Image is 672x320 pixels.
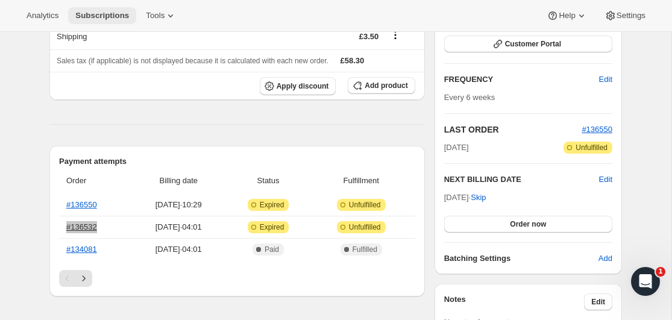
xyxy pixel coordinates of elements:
span: Fulfillment [315,175,408,187]
th: Shipping [49,23,209,49]
iframe: Intercom live chat [631,267,660,296]
button: Shipping actions [386,28,405,42]
a: #136550 [66,200,97,209]
span: Expired [260,200,284,210]
span: Tools [146,11,165,20]
span: Fulfilled [353,245,377,254]
button: Tools [139,7,184,24]
button: Analytics [19,7,66,24]
a: #134081 [66,245,97,254]
span: Subscriptions [75,11,129,20]
a: #136532 [66,222,97,231]
span: Settings [617,11,645,20]
span: Order now [510,219,546,229]
span: Customer Portal [505,39,561,49]
button: Edit [584,293,612,310]
span: [DATE] · 04:01 [135,221,222,233]
h2: LAST ORDER [444,124,582,136]
nav: Pagination [59,270,415,287]
h2: FREQUENCY [444,74,599,86]
span: Analytics [27,11,58,20]
span: £3.50 [359,32,379,41]
span: [DATE] · 10:29 [135,199,222,211]
span: Help [559,11,575,20]
span: Paid [265,245,279,254]
span: Status [229,175,307,187]
button: #136550 [582,124,612,136]
span: [DATE] · 04:01 [135,243,222,256]
span: Edit [599,74,612,86]
button: Customer Portal [444,36,612,52]
span: Unfulfilled [349,200,381,210]
button: Skip [463,188,493,207]
span: [DATE] [444,142,469,154]
span: Every 6 weeks [444,93,495,102]
span: Add [598,253,612,265]
button: Edit [592,70,620,89]
span: Skip [471,192,486,204]
a: #136550 [582,125,612,134]
button: Settings [597,7,653,24]
button: Next [75,270,92,287]
button: Edit [599,174,612,186]
th: Order [59,168,131,194]
button: Add product [348,77,415,94]
span: Apply discount [277,81,329,91]
button: Order now [444,216,612,233]
span: [DATE] · [444,193,486,202]
span: Billing date [135,175,222,187]
h2: NEXT BILLING DATE [444,174,599,186]
span: Expired [260,222,284,232]
span: Unfulfilled [349,222,381,232]
span: 1 [656,267,665,277]
span: £58.30 [341,56,365,65]
button: Help [539,7,594,24]
span: Add product [365,81,407,90]
h3: Notes [444,293,585,310]
span: Sales tax (if applicable) is not displayed because it is calculated with each new order. [57,57,328,65]
h2: Payment attempts [59,155,415,168]
span: Edit [591,297,605,307]
button: Add [591,249,620,268]
span: Unfulfilled [576,143,608,152]
button: Subscriptions [68,7,136,24]
button: Apply discount [260,77,336,95]
h6: Batching Settings [444,253,598,265]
